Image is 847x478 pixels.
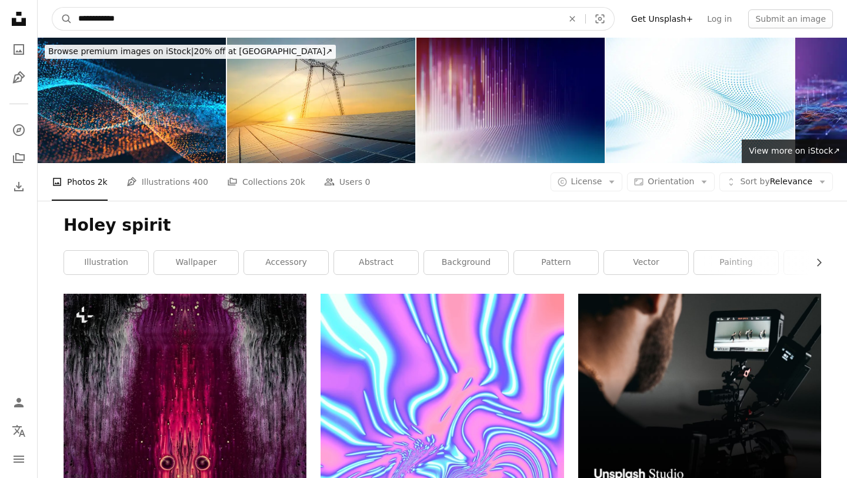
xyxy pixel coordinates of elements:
[719,172,833,191] button: Sort byRelevance
[64,215,821,236] h1: Holey spirit
[227,163,305,201] a: Collections 20k
[742,140,847,163] a: View more on iStock↗
[7,66,31,89] a: Illustrations
[627,172,715,191] button: Orientation
[48,47,332,56] span: 20% off at [GEOGRAPHIC_DATA] ↗
[48,47,194,56] span: Browse premium images on iStock |
[648,177,694,186] span: Orientation
[365,175,371,188] span: 0
[424,251,508,274] a: background
[7,391,31,414] a: Log in / Sign up
[740,176,812,188] span: Relevance
[514,251,598,274] a: pattern
[52,8,72,30] button: Search Unsplash
[7,447,31,471] button: Menu
[586,8,614,30] button: Visual search
[700,9,739,28] a: Log in
[227,38,415,163] img: High voltage pylons with electric power lines transfering electricity from solar photovoltaic sel...
[38,38,343,66] a: Browse premium images on iStock|20% off at [GEOGRAPHIC_DATA]↗
[416,38,605,163] img: Geometric Colorful Abstract Technology Background
[624,9,700,28] a: Get Unsplash+
[324,163,371,201] a: Users 0
[808,251,821,274] button: scroll list to the right
[7,419,31,443] button: Language
[244,251,328,274] a: accessory
[694,251,778,274] a: painting
[7,7,31,33] a: Home — Unsplash
[571,177,602,186] span: License
[290,175,305,188] span: 20k
[604,251,688,274] a: vector
[52,7,615,31] form: Find visuals sitewide
[7,175,31,198] a: Download History
[64,251,148,274] a: illustration
[551,172,623,191] button: License
[606,38,794,163] img: Abstract Technology Wave Pattern on White Background
[7,38,31,61] a: Photos
[38,38,226,163] img: Colorful background
[7,147,31,170] a: Collections
[7,118,31,142] a: Explore
[748,9,833,28] button: Submit an image
[749,146,840,155] span: View more on iStock ↗
[559,8,585,30] button: Clear
[126,163,208,201] a: Illustrations 400
[334,251,418,274] a: abstract
[740,177,769,186] span: Sort by
[154,251,238,274] a: wallpaper
[192,175,208,188] span: 400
